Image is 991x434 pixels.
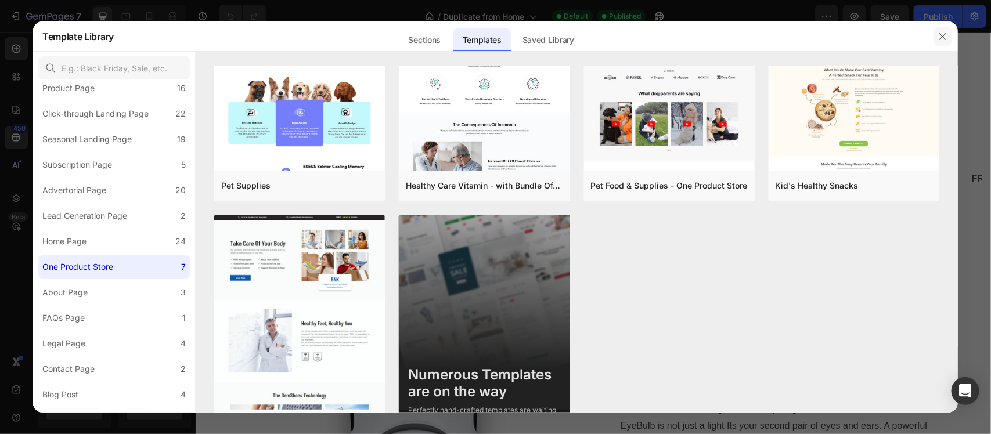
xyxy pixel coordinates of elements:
div: Subscription Page [42,158,112,172]
div: 22 [175,107,186,121]
p: LIMITED TIME 20% OFF SALE [322,138,453,155]
div: One Product Store [42,260,113,274]
div: Pet Food & Supplies - One Product Store [591,179,748,193]
h1: EyeBulb - E27 Security Camera [425,199,746,222]
div: FREE SHIPPING [775,137,849,156]
div: 7 [181,260,186,274]
div: Blog Post [42,388,78,402]
div: About Page [42,285,88,299]
div: 16 [177,81,186,95]
div: Home Page [42,234,87,248]
p: EyeBulb is not just a light Its your second pair of eyes and ears. A powerful HD camera and LED l... [425,388,744,432]
div: 1 [182,311,186,325]
div: Contact Page [42,362,95,376]
div: Lead Generation Page [42,209,127,223]
input: E.g.: Black Friday, Sale, etc. [38,56,190,79]
a: See all features [327,59,469,96]
div: Advertorial Page [42,183,106,197]
p: See all features [341,66,439,89]
div: Pet Supplies [221,179,271,193]
div: 30 DAYS MONEY BACK GUARANTEE [118,137,286,156]
p: Free and fast delivery [448,290,538,306]
a: BUY NOW [525,13,601,39]
p: BUY NOW [534,17,578,34]
div: 4 [181,388,186,402]
div: 5 [181,158,186,172]
h2: Template Library [42,21,114,52]
div: $59.99 [425,232,477,255]
div: 2 [181,209,186,223]
div: Open Intercom Messenger [952,377,979,405]
div: FAQs Page [42,311,85,325]
div: Seasonal Landing Page [42,132,132,146]
div: 2 [181,362,186,376]
h3: Your smart set of eyes & ears, Anywhere! [425,370,638,382]
div: 3 [181,285,186,299]
div: Click-through Landing Page [42,107,149,121]
div: 19 [177,132,186,146]
div: $89.99 [482,235,513,251]
div: FREE SHIPPING [9,137,84,156]
pre: - 33% off [517,234,572,252]
p: 30-day Money Back Guarantee [448,317,576,334]
div: Healthy Care Vitamin - with Bundle Offer [406,179,563,193]
div: 24 [175,234,186,248]
div: Templates [453,28,511,52]
div: 4 [181,337,186,350]
div: Saved Library [513,28,583,52]
p: NO TOOLS & NO WIRES [491,138,598,155]
div: 20 [175,183,186,197]
div: Kid's Healthy Snacks [776,179,859,193]
div: Sections [399,28,450,52]
div: Numerous Templates are on the way [408,367,560,400]
p: 360º REMOTE PAN/TILT [635,138,739,155]
div: Product Page [42,81,95,95]
div: Perfectly hand-crafted templates are waiting for you to use [408,405,560,426]
div: Legal Page [42,337,85,350]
